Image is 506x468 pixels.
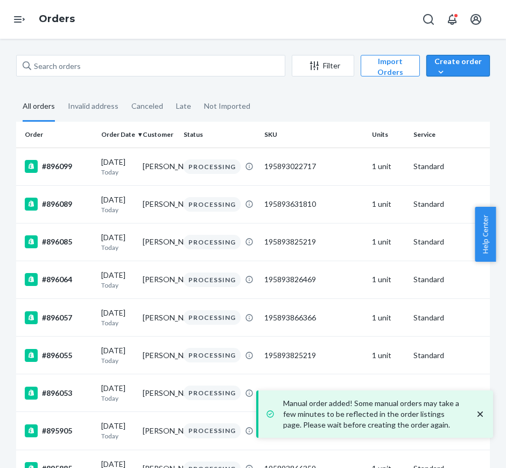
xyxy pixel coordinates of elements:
[101,356,134,365] p: Today
[16,122,97,148] th: Order
[101,281,134,290] p: Today
[101,232,134,252] div: [DATE]
[184,348,241,362] div: PROCESSING
[25,387,93,400] div: #896053
[204,92,250,120] div: Not Imported
[368,337,409,374] td: 1 unit
[101,431,134,441] p: Today
[101,421,134,441] div: [DATE]
[368,374,409,412] td: 1 unit
[101,394,134,403] p: Today
[264,312,363,323] div: 195893866366
[138,299,180,337] td: [PERSON_NAME]
[138,261,180,298] td: [PERSON_NAME]
[23,92,55,122] div: All orders
[475,207,496,262] button: Help Center
[184,386,241,400] div: PROCESSING
[184,273,241,287] div: PROCESSING
[264,199,363,209] div: 195893631810
[361,55,420,76] button: Import Orders
[25,160,93,173] div: #896099
[264,236,363,247] div: 195893825219
[292,60,354,71] div: Filter
[413,274,486,285] p: Standard
[25,311,93,324] div: #896057
[101,345,134,365] div: [DATE]
[138,185,180,223] td: [PERSON_NAME]
[101,194,134,214] div: [DATE]
[131,92,163,120] div: Canceled
[101,157,134,177] div: [DATE]
[101,167,134,177] p: Today
[413,350,486,361] p: Standard
[179,122,260,148] th: Status
[264,161,363,172] div: 195893022717
[25,424,93,437] div: #895905
[441,9,463,30] button: Open notifications
[465,9,487,30] button: Open account menu
[30,4,83,35] ol: breadcrumbs
[260,122,368,148] th: SKU
[434,56,482,78] div: Create order
[413,236,486,247] p: Standard
[413,199,486,209] p: Standard
[16,55,285,76] input: Search orders
[184,423,241,438] div: PROCESSING
[184,159,241,174] div: PROCESSING
[97,122,138,148] th: Order Date
[101,308,134,327] div: [DATE]
[368,261,409,298] td: 1 unit
[101,205,134,214] p: Today
[413,161,486,172] p: Standard
[39,13,75,25] a: Orders
[475,409,486,420] svg: close toast
[176,92,191,120] div: Late
[184,197,241,212] div: PROCESSING
[368,148,409,185] td: 1 unit
[283,398,464,430] p: Manual order added! Some manual orders may take a few minutes to be reflected in the order listin...
[413,388,486,399] p: Standard
[25,349,93,362] div: #896055
[368,299,409,337] td: 1 unit
[143,130,175,139] div: Customer
[25,273,93,286] div: #896064
[184,235,241,249] div: PROCESSING
[264,350,363,361] div: 195893825219
[101,383,134,403] div: [DATE]
[184,310,241,325] div: PROCESSING
[138,337,180,374] td: [PERSON_NAME]
[138,223,180,261] td: [PERSON_NAME]
[368,185,409,223] td: 1 unit
[101,270,134,290] div: [DATE]
[368,122,409,148] th: Units
[138,412,180,450] td: [PERSON_NAME]
[138,374,180,412] td: [PERSON_NAME]
[418,9,439,30] button: Open Search Box
[138,148,180,185] td: [PERSON_NAME]
[25,198,93,211] div: #896089
[25,235,93,248] div: #896085
[409,122,490,148] th: Service
[101,318,134,327] p: Today
[68,92,118,120] div: Invalid address
[264,388,363,399] div: 195893665730
[264,274,363,285] div: 195893826469
[413,312,486,323] p: Standard
[368,223,409,261] td: 1 unit
[9,9,30,30] button: Open Navigation
[292,55,354,76] button: Filter
[101,243,134,252] p: Today
[426,55,490,76] button: Create order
